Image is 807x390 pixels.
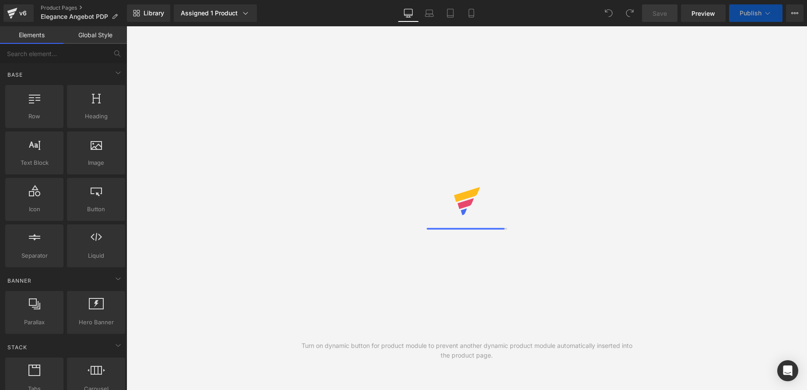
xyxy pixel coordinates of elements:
span: Hero Banner [70,318,123,327]
div: Assigned 1 Product [181,9,250,18]
span: Library [144,9,164,17]
div: Turn on dynamic button for product module to prevent another dynamic product module automatically... [297,341,637,360]
span: Parallax [8,318,61,327]
a: v6 [4,4,34,22]
span: Elegance Angebot PDP [41,13,108,20]
button: Redo [621,4,639,22]
span: Heading [70,112,123,121]
a: Laptop [419,4,440,22]
span: Text Block [8,158,61,167]
span: Icon [8,205,61,214]
span: Publish [740,10,761,17]
a: Preview [681,4,726,22]
span: Row [8,112,61,121]
span: Image [70,158,123,167]
span: Save [653,9,667,18]
a: Global Style [63,26,127,44]
span: Stack [7,343,28,351]
span: Separator [8,251,61,260]
span: Preview [691,9,715,18]
div: v6 [18,7,28,19]
span: Banner [7,277,32,285]
a: Tablet [440,4,461,22]
span: Button [70,205,123,214]
button: Undo [600,4,618,22]
a: Mobile [461,4,482,22]
span: Base [7,71,24,79]
button: More [786,4,803,22]
span: Liquid [70,251,123,260]
a: Desktop [398,4,419,22]
button: Publish [729,4,782,22]
a: Product Pages [41,4,127,11]
a: New Library [127,4,170,22]
div: Open Intercom Messenger [777,360,798,381]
